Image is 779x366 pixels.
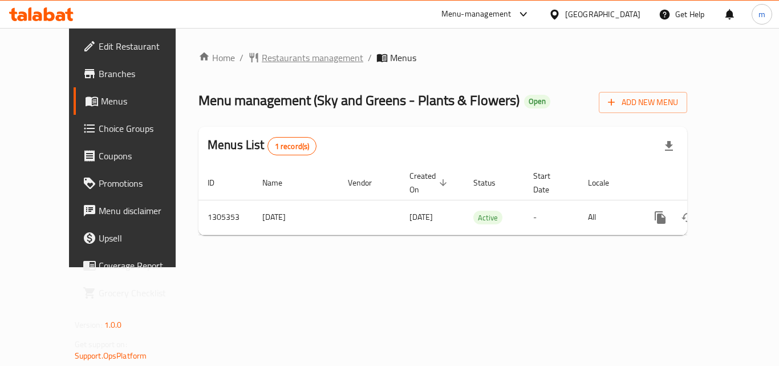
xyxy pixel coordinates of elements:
[268,141,317,152] span: 1 record(s)
[579,200,638,235] td: All
[565,8,640,21] div: [GEOGRAPHIC_DATA]
[599,92,687,113] button: Add New Menu
[198,87,520,113] span: Menu management ( Sky and Greens - Plants & Flowers )
[262,51,363,65] span: Restaurants management
[262,176,297,190] span: Name
[533,169,565,196] span: Start Date
[368,51,372,65] li: /
[75,348,147,363] a: Support.OpsPlatform
[74,170,199,197] a: Promotions
[473,211,502,224] span: Active
[99,176,190,190] span: Promotions
[240,51,244,65] li: /
[99,122,190,135] span: Choice Groups
[198,166,765,235] table: enhanced table
[74,224,199,252] a: Upsell
[473,176,510,190] span: Status
[99,231,190,245] span: Upsell
[524,200,579,235] td: -
[198,200,253,235] td: 1305353
[267,137,317,155] div: Total records count
[99,149,190,163] span: Coupons
[99,204,190,218] span: Menu disclaimer
[74,142,199,170] a: Coupons
[441,7,512,21] div: Menu-management
[638,166,765,200] th: Actions
[74,115,199,142] a: Choice Groups
[524,95,550,108] div: Open
[409,210,433,224] span: [DATE]
[647,204,674,231] button: more
[74,87,199,115] a: Menus
[524,96,550,106] span: Open
[74,60,199,87] a: Branches
[74,197,199,224] a: Menu disclaimer
[104,317,122,332] span: 1.0.0
[74,252,199,279] a: Coverage Report
[208,136,317,155] h2: Menus List
[390,51,416,65] span: Menus
[75,337,127,352] span: Get support on:
[99,67,190,81] span: Branches
[101,94,190,108] span: Menus
[74,279,199,307] a: Grocery Checklist
[348,176,387,190] span: Vendor
[198,51,687,65] nav: breadcrumb
[74,33,199,60] a: Edit Restaurant
[99,259,190,272] span: Coverage Report
[99,286,190,300] span: Grocery Checklist
[208,176,229,190] span: ID
[608,95,678,110] span: Add New Menu
[588,176,624,190] span: Locale
[655,132,683,160] div: Export file
[248,51,363,65] a: Restaurants management
[198,51,235,65] a: Home
[253,200,339,235] td: [DATE]
[674,204,701,231] button: Change Status
[75,317,103,332] span: Version:
[758,8,765,21] span: m
[99,39,190,53] span: Edit Restaurant
[409,169,451,196] span: Created On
